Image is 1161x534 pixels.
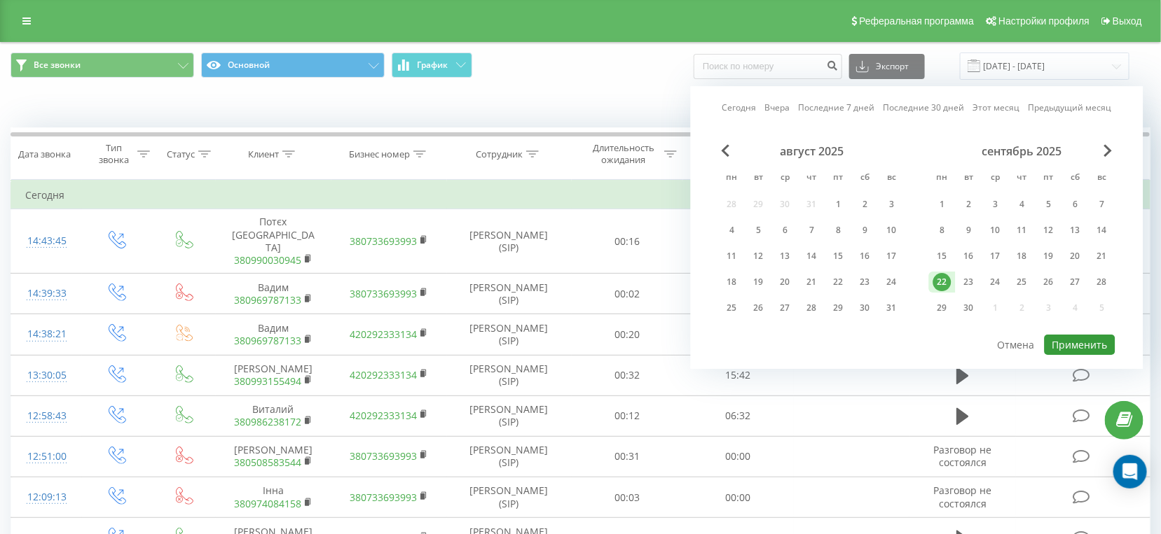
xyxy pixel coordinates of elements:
[719,144,905,158] div: август 2025
[167,148,195,160] div: Статус
[25,321,68,348] div: 14:38:21
[1038,168,1059,189] abbr: пятница
[1036,246,1062,267] div: пт 19 сент. 2025 г.
[682,274,794,314] td: 00:00
[1062,246,1089,267] div: сб 20 сент. 2025 г.
[234,253,301,267] a: 380990030945
[879,220,905,241] div: вс 10 авг. 2025 г.
[25,280,68,307] div: 14:39:33
[1093,247,1111,265] div: 21
[447,355,572,395] td: [PERSON_NAME] (SIP)
[572,209,683,274] td: 00:16
[750,299,768,317] div: 26
[856,247,874,265] div: 16
[1089,220,1115,241] div: вс 14 сент. 2025 г.
[447,436,572,477] td: [PERSON_NAME] (SIP)
[989,335,1042,355] button: Отмена
[879,297,905,318] div: вс 31 авг. 2025 г.
[1029,101,1112,115] a: Предыдущий месяц
[960,299,978,317] div: 30
[682,477,794,518] td: 00:00
[852,272,879,293] div: сб 23 авг. 2025 г.
[1013,247,1031,265] div: 18
[722,144,730,157] span: Previous Month
[682,209,794,274] td: 00:59
[799,101,875,115] a: Последние 7 дней
[746,297,772,318] div: вт 26 авг. 2025 г.
[852,246,879,267] div: сб 16 авг. 2025 г.
[956,246,982,267] div: вт 16 сент. 2025 г.
[723,299,741,317] div: 25
[722,101,757,115] a: Сегодня
[447,395,572,436] td: [PERSON_NAME] (SIP)
[1013,273,1031,291] div: 25
[350,449,417,463] a: 380733693993
[572,355,683,395] td: 00:32
[765,101,790,115] a: Вчера
[216,355,331,395] td: [PERSON_NAME]
[216,477,331,518] td: Інна
[447,274,572,314] td: [PERSON_NAME] (SIP)
[1066,195,1085,213] div: 6
[1036,194,1062,215] div: пт 5 сент. 2025 г.
[1065,168,1086,189] abbr: суббота
[719,272,746,293] div: пн 18 авг. 2025 г.
[956,297,982,318] div: вт 30 сент. 2025 г.
[985,168,1006,189] abbr: среда
[350,409,417,422] a: 420292333134
[1093,221,1111,239] div: 14
[960,221,978,239] div: 9
[883,247,901,265] div: 17
[929,297,956,318] div: пн 29 сент. 2025 г.
[973,101,1020,115] a: Этот месяц
[959,168,980,189] abbr: вторник
[883,273,901,291] div: 24
[1040,195,1058,213] div: 5
[201,52,385,78] button: Основной
[929,144,1115,158] div: сентябрь 2025
[856,273,874,291] div: 23
[802,168,823,189] abbr: четверг
[719,220,746,241] div: пн 4 авг. 2025 г.
[1036,220,1062,241] div: пт 12 сент. 2025 г.
[933,273,952,291] div: 22
[350,368,417,381] a: 420292333134
[447,209,572,274] td: [PERSON_NAME] (SIP)
[856,195,874,213] div: 2
[929,194,956,215] div: пн 1 сент. 2025 г.
[960,195,978,213] div: 2
[776,221,795,239] div: 6
[572,395,683,436] td: 00:12
[234,497,301,510] a: 380974084158
[830,299,848,317] div: 29
[746,246,772,267] div: вт 12 авг. 2025 г.
[1062,272,1089,293] div: сб 27 сент. 2025 г.
[825,194,852,215] div: пт 1 авг. 2025 г.
[859,15,974,27] span: Реферальная программа
[987,273,1005,291] div: 24
[772,246,799,267] div: ср 13 авг. 2025 г.
[750,247,768,265] div: 12
[750,221,768,239] div: 5
[1062,194,1089,215] div: сб 6 сент. 2025 г.
[982,246,1009,267] div: ср 17 сент. 2025 г.
[1012,168,1033,189] abbr: четверг
[1066,247,1085,265] div: 20
[1045,335,1115,355] button: Применить
[852,220,879,241] div: сб 9 авг. 2025 г.
[987,195,1005,213] div: 3
[776,273,795,291] div: 20
[11,181,1150,209] td: Сегодня
[572,477,683,518] td: 00:03
[799,220,825,241] div: чт 7 авг. 2025 г.
[25,402,68,430] div: 12:58:43
[825,220,852,241] div: пт 8 авг. 2025 г.
[830,195,848,213] div: 1
[803,273,821,291] div: 21
[855,168,876,189] abbr: суббота
[879,246,905,267] div: вс 17 авг. 2025 г.
[1113,15,1142,27] span: Выход
[856,221,874,239] div: 9
[34,59,81,71] span: Все звонки
[1013,195,1031,213] div: 4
